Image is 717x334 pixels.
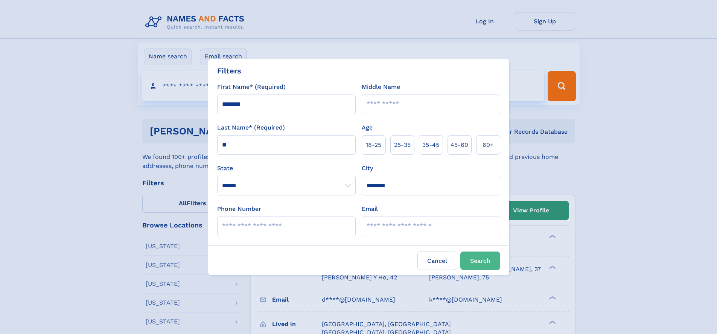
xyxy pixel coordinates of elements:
[362,123,373,132] label: Age
[366,140,381,149] span: 18‑25
[217,204,261,214] label: Phone Number
[362,164,373,173] label: City
[394,140,411,149] span: 25‑35
[460,252,500,270] button: Search
[417,252,457,270] label: Cancel
[217,82,286,92] label: First Name* (Required)
[362,204,378,214] label: Email
[217,65,241,76] div: Filters
[362,82,400,92] label: Middle Name
[217,164,356,173] label: State
[217,123,285,132] label: Last Name* (Required)
[451,140,468,149] span: 45‑60
[483,140,494,149] span: 60+
[422,140,439,149] span: 35‑45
